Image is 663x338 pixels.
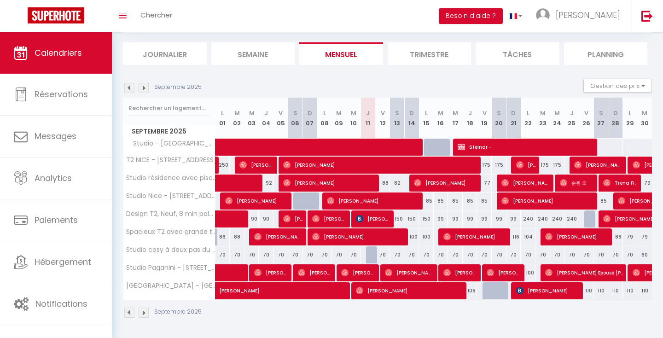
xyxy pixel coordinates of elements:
[501,174,551,192] span: [PERSON_NAME]
[225,192,289,210] span: [PERSON_NAME]
[244,246,259,263] div: 70
[483,109,487,117] abbr: V
[434,210,448,227] div: 99
[323,109,326,117] abbr: L
[215,228,230,245] div: 86
[414,174,478,192] span: [PERSON_NAME]
[593,192,608,210] div: 85
[154,308,202,316] p: Septembre 2025
[492,98,506,139] th: 20
[259,98,273,139] th: 04
[356,210,390,227] span: [PERSON_NAME]
[404,98,419,139] th: 14
[283,156,480,174] span: [PERSON_NAME]
[637,228,652,245] div: 79
[317,246,332,263] div: 70
[331,98,346,139] th: 09
[366,109,370,117] abbr: J
[390,175,405,192] div: 82
[390,246,405,263] div: 70
[516,282,580,299] span: [PERSON_NAME]
[215,246,230,263] div: 70
[439,8,503,24] button: Besoin d'aide ?
[574,156,623,174] span: [PERSON_NAME]
[550,157,565,174] div: 175
[623,98,638,139] th: 29
[521,246,535,263] div: 70
[536,8,550,22] img: ...
[434,98,448,139] th: 16
[125,175,217,181] span: Studio résidence avec piscine
[381,109,385,117] abbr: V
[556,9,620,21] span: [PERSON_NAME]
[560,174,594,192] span: 순원 오
[125,210,217,217] span: Design T2, Neuf, 8 min palais/plages, Parking
[375,246,390,263] div: 70
[516,156,536,174] span: [PERSON_NAME]
[492,210,506,227] div: 99
[28,7,84,23] img: Super Booking
[497,109,501,117] abbr: S
[419,210,434,227] div: 150
[259,246,273,263] div: 70
[283,174,377,192] span: [PERSON_NAME]
[219,277,410,295] span: [PERSON_NAME]
[419,192,434,210] div: 85
[623,282,638,299] div: 110
[550,98,565,139] th: 24
[477,192,492,210] div: 85
[506,210,521,227] div: 99
[419,98,434,139] th: 15
[215,98,230,139] th: 01
[35,88,88,100] span: Réservations
[288,98,303,139] th: 06
[554,109,560,117] abbr: M
[7,4,35,31] button: Ouvrir le widget de chat LiveChat
[254,228,303,245] span: [PERSON_NAME]
[128,100,210,117] input: Rechercher un logement...
[298,264,332,281] span: [PERSON_NAME]
[125,139,217,149] span: Studio - [GEOGRAPHIC_DATA]
[463,210,477,227] div: 99
[564,98,579,139] th: 25
[312,228,406,245] span: [PERSON_NAME]
[404,246,419,263] div: 70
[550,246,565,263] div: 70
[570,109,574,117] abbr: J
[477,210,492,227] div: 99
[535,210,550,227] div: 240
[230,246,244,263] div: 70
[351,109,356,117] abbr: M
[404,210,419,227] div: 150
[395,109,399,117] abbr: S
[125,246,217,253] span: Studio cosy à deux pas du port
[123,125,215,138] span: Septembre 2025
[356,282,464,299] span: [PERSON_NAME]
[579,282,594,299] div: 110
[419,246,434,263] div: 70
[390,210,405,227] div: 150
[642,109,647,117] abbr: M
[361,98,376,139] th: 11
[448,98,463,139] th: 17
[346,246,361,263] div: 70
[211,42,295,65] li: Semaine
[215,282,230,300] a: [PERSON_NAME]
[468,109,472,117] abbr: J
[125,192,217,199] span: Studio Nice - [STREET_ADDRESS]
[477,157,492,174] div: 175
[623,228,638,245] div: 79
[125,282,217,289] span: [GEOGRAPHIC_DATA] - [GEOGRAPHIC_DATA] privé
[123,42,207,65] li: Journalier
[317,98,332,139] th: 08
[234,109,240,117] abbr: M
[390,98,405,139] th: 13
[125,157,216,163] span: T2 NICE - [STREET_ADDRESS]
[375,175,390,192] div: 88
[336,109,342,117] abbr: M
[603,174,638,192] span: Trena Firore
[521,228,535,245] div: 104
[288,246,303,263] div: 70
[346,98,361,139] th: 10
[628,109,631,117] abbr: L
